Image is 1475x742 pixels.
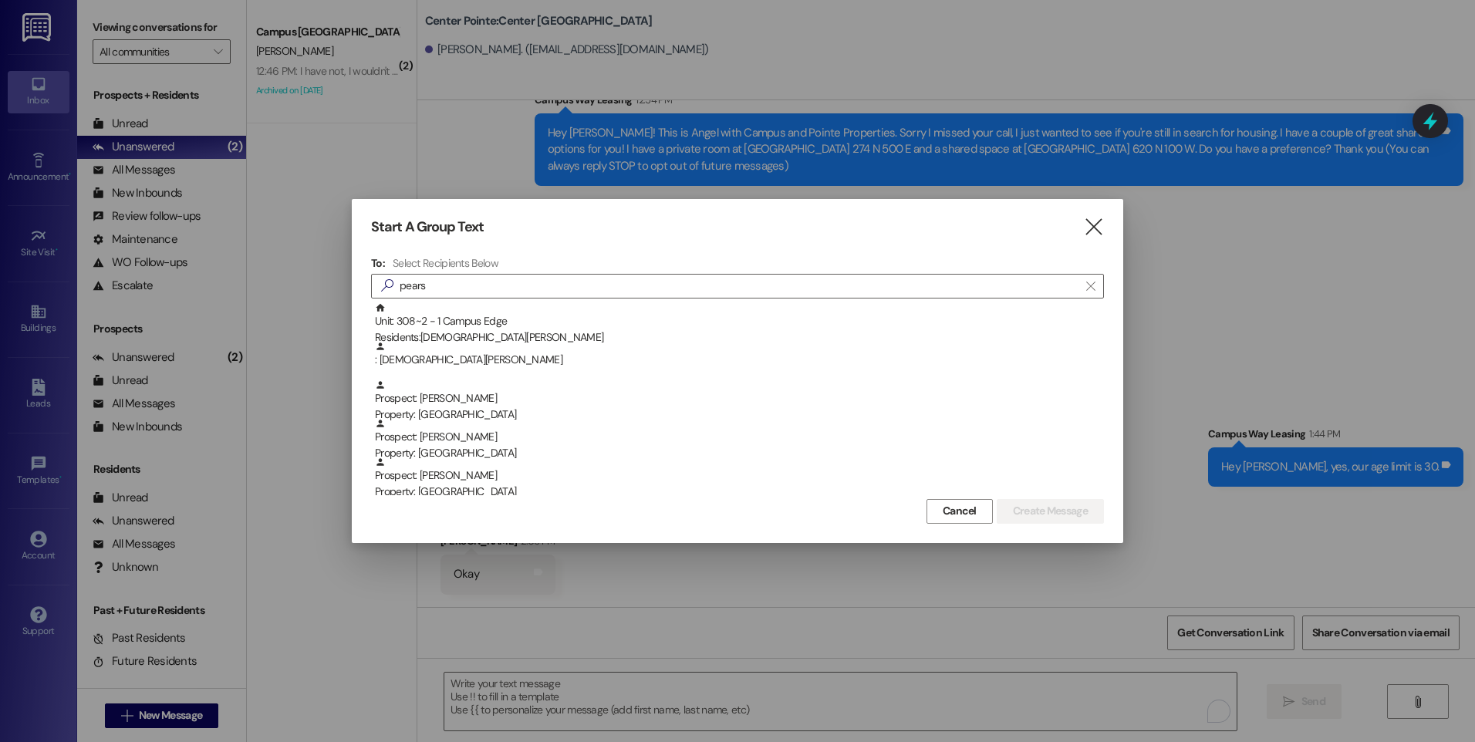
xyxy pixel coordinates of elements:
button: Cancel [927,499,993,524]
span: Create Message [1013,503,1088,519]
div: Prospect: [PERSON_NAME] [375,379,1104,423]
button: Clear text [1078,275,1103,298]
div: Property: [GEOGRAPHIC_DATA] [375,484,1104,500]
div: Unit: 308~2 - 1 Campus EdgeResidents:[DEMOGRAPHIC_DATA][PERSON_NAME] [371,302,1104,341]
div: Prospect: [PERSON_NAME] [375,418,1104,462]
div: Unit: 308~2 - 1 Campus Edge [375,302,1104,346]
i:  [1086,280,1095,292]
h4: Select Recipients Below [393,256,498,270]
div: Property: [GEOGRAPHIC_DATA] [375,445,1104,461]
div: : [DEMOGRAPHIC_DATA][PERSON_NAME] [371,341,1104,379]
div: Prospect: [PERSON_NAME] [375,457,1104,501]
div: Prospect: [PERSON_NAME]Property: [GEOGRAPHIC_DATA] [371,418,1104,457]
input: Search for any contact or apartment [400,275,1078,297]
span: Cancel [943,503,977,519]
div: Prospect: [PERSON_NAME]Property: [GEOGRAPHIC_DATA] [371,379,1104,418]
h3: To: [371,256,385,270]
div: Property: [GEOGRAPHIC_DATA] [375,406,1104,423]
div: : [DEMOGRAPHIC_DATA][PERSON_NAME] [375,341,1104,368]
i:  [1083,219,1104,235]
button: Create Message [997,499,1104,524]
div: Prospect: [PERSON_NAME]Property: [GEOGRAPHIC_DATA] [371,457,1104,495]
i:  [375,278,400,294]
div: Residents: [DEMOGRAPHIC_DATA][PERSON_NAME] [375,329,1104,346]
h3: Start A Group Text [371,218,484,236]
